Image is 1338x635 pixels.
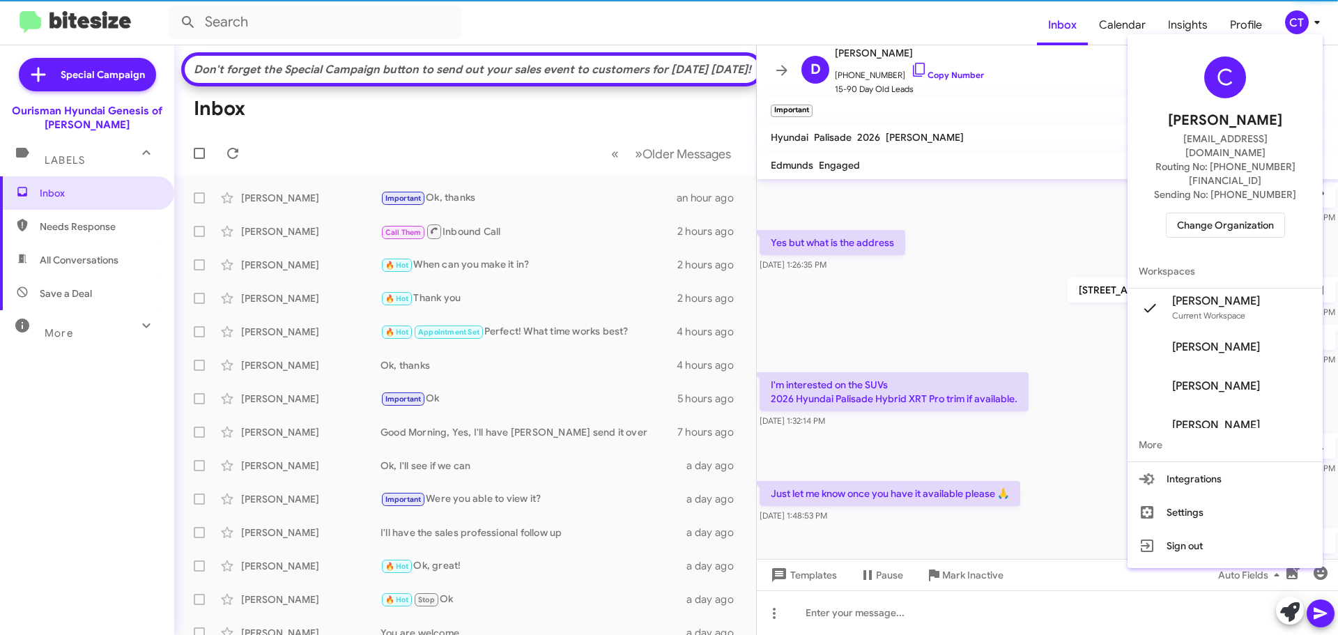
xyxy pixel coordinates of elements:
span: [PERSON_NAME] [1172,294,1260,308]
button: Settings [1128,496,1323,529]
span: [PERSON_NAME] [1172,340,1260,354]
span: Workspaces [1128,254,1323,288]
span: [EMAIL_ADDRESS][DOMAIN_NAME] [1144,132,1306,160]
span: [PERSON_NAME] [1168,109,1282,132]
span: Routing No: [PHONE_NUMBER][FINANCIAL_ID] [1144,160,1306,188]
span: Change Organization [1177,213,1274,237]
span: [PERSON_NAME] [1172,418,1260,432]
button: Sign out [1128,529,1323,563]
span: [PERSON_NAME] [1172,379,1260,393]
button: Change Organization [1166,213,1285,238]
div: C [1204,56,1246,98]
span: Current Workspace [1172,310,1245,321]
span: More [1128,428,1323,461]
span: Sending No: [PHONE_NUMBER] [1154,188,1296,201]
button: Integrations [1128,462,1323,496]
